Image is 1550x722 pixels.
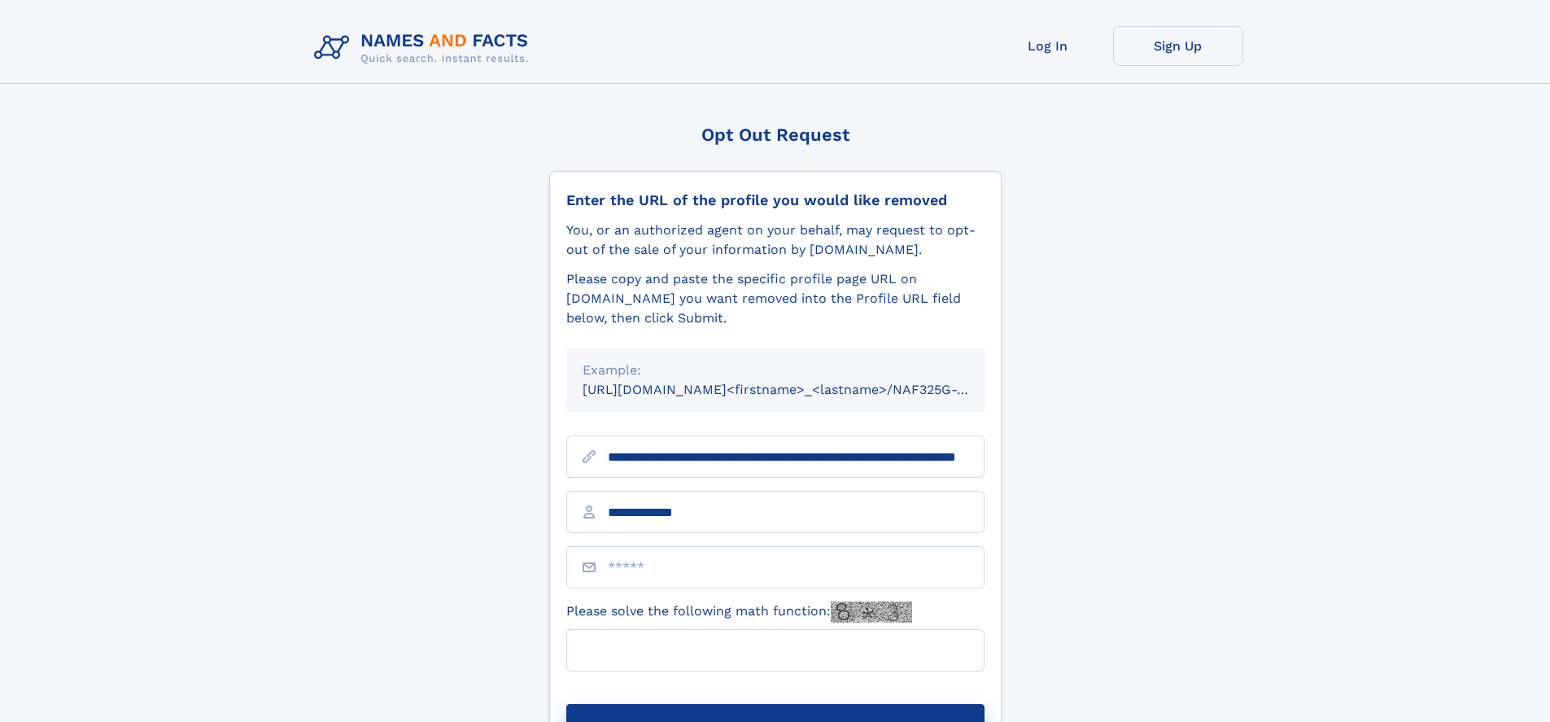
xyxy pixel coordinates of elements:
div: Enter the URL of the profile you would like removed [566,191,985,209]
label: Please solve the following math function: [566,602,912,623]
div: Example: [583,361,968,380]
div: You, or an authorized agent on your behalf, may request to opt-out of the sale of your informatio... [566,221,985,260]
div: Please copy and paste the specific profile page URL on [DOMAIN_NAME] you want removed into the Pr... [566,269,985,328]
img: Logo Names and Facts [308,26,542,70]
a: Log In [983,26,1113,66]
small: [URL][DOMAIN_NAME]<firstname>_<lastname>/NAF325G-xxxxxxxx [583,382,1015,397]
div: Opt Out Request [549,125,1002,145]
a: Sign Up [1113,26,1243,66]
